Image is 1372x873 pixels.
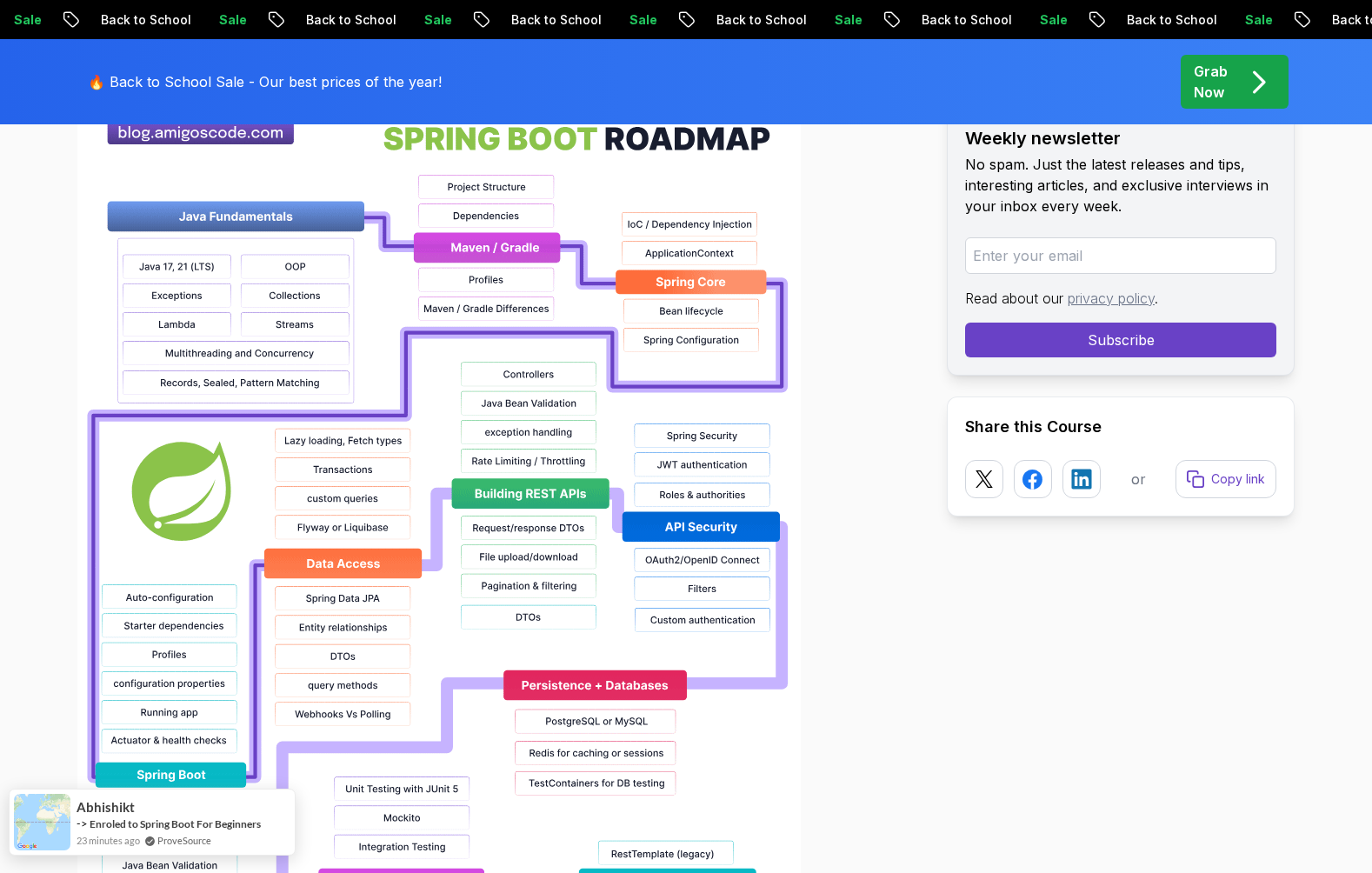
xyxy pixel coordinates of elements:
[965,237,1276,274] input: Enter your email
[821,11,876,29] p: Sale
[205,11,261,29] p: Sale
[88,71,442,92] p: 🔥 Back to School Sale - Our best prices of the year!
[965,323,1276,357] button: Subscribe
[497,11,616,29] p: Back to School
[1194,61,1228,103] p: Grab Now
[1113,11,1231,29] p: Back to School
[1211,470,1265,488] p: Copy link
[90,817,261,830] a: Enroled to Spring Boot For Beginners
[87,11,205,29] p: Back to School
[77,833,140,848] span: 23 minutes ago
[965,288,1276,309] p: Read about our .
[1026,11,1082,29] p: Sale
[965,415,1276,439] h2: Share this Course
[965,126,1276,150] h2: Weekly newsletter
[1131,469,1146,490] p: or
[77,816,88,830] span: ->
[292,11,410,29] p: Back to School
[14,794,70,850] img: provesource social proof notification image
[410,11,466,29] p: Sale
[1231,11,1287,29] p: Sale
[703,11,821,29] p: Back to School
[1176,460,1276,498] button: Copy link
[965,154,1276,217] p: No spam. Just the latest releases and tips, interesting articles, and exclusive interviews in you...
[616,11,671,29] p: Sale
[1068,290,1155,307] a: privacy policy
[77,800,135,815] span: Abhishikt
[908,11,1026,29] p: Back to School
[157,833,211,848] a: ProveSource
